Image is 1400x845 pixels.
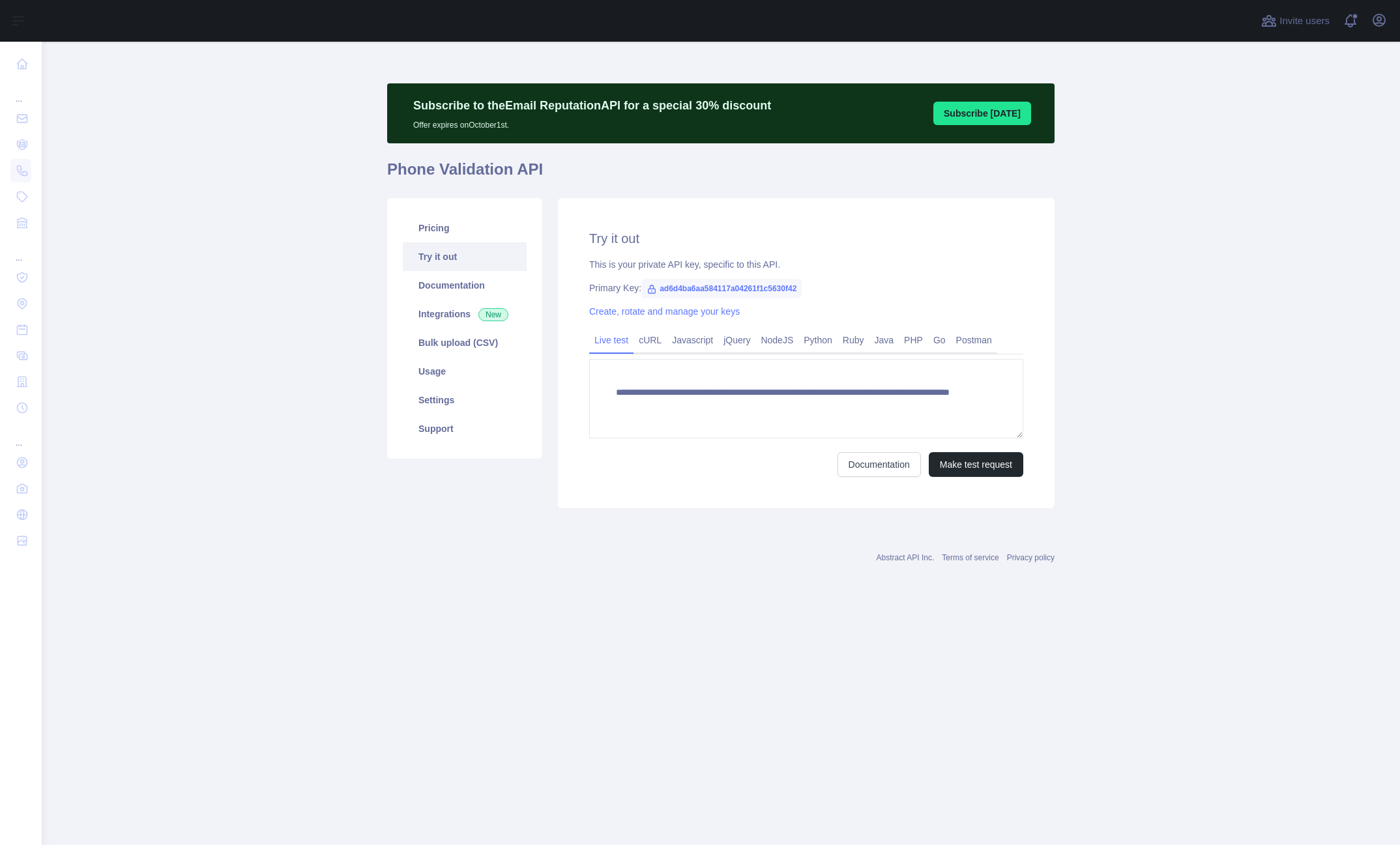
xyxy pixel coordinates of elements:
[403,386,527,414] a: Settings
[929,452,1023,477] button: Make test request
[1007,553,1055,562] a: Privacy policy
[933,102,1031,125] button: Subscribe [DATE]
[838,452,921,477] a: Documentation
[387,159,1055,190] h1: Phone Validation API
[403,328,527,357] a: Bulk upload (CSV)
[1259,10,1332,31] button: Invite users
[718,330,755,351] a: jQuery
[10,422,31,448] div: ...
[755,330,798,351] a: NodeJS
[413,96,771,115] p: Subscribe to the Email Reputation API for a special 30 % discount
[899,330,928,351] a: PHP
[589,258,1023,271] div: This is your private API key, specific to this API.
[951,330,997,351] a: Postman
[589,281,1023,294] div: Primary Key:
[667,330,718,351] a: Javascript
[798,330,838,351] a: Python
[478,308,508,321] span: New
[589,306,740,317] a: Create, rotate and manage your keys
[403,300,527,328] a: Integrations New
[589,330,634,351] a: Live test
[942,553,999,562] a: Terms of service
[403,271,527,300] a: Documentation
[403,414,527,443] a: Support
[869,330,899,351] a: Java
[641,279,802,298] span: ad6d4ba6aa584117a04261f1c5630f42
[413,115,771,130] p: Offer expires on October 1st.
[877,553,935,562] a: Abstract API Inc.
[403,357,527,386] a: Usage
[634,330,667,351] a: cURL
[928,330,951,351] a: Go
[589,229,1023,248] h2: Try it out
[1279,14,1330,29] span: Invite users
[403,242,527,271] a: Try it out
[403,214,527,242] a: Pricing
[10,78,31,104] div: ...
[10,237,31,263] div: ...
[838,330,869,351] a: Ruby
